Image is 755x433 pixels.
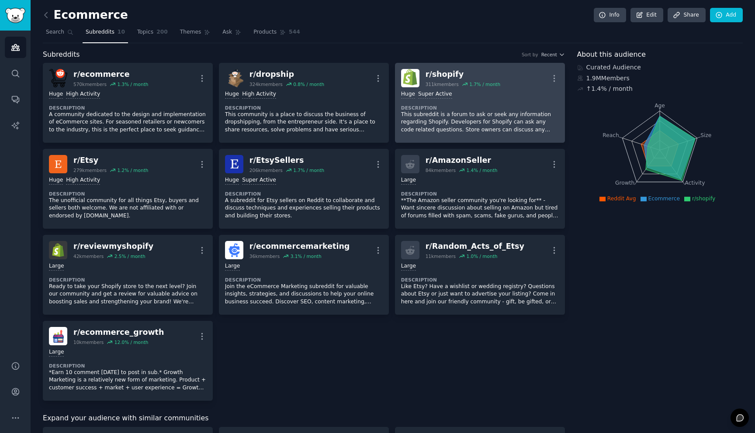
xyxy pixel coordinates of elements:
[49,197,207,220] p: The unofficial community for all things Etsy, buyers and sellers both welcome. We are not affilia...
[577,63,743,72] div: Curated Audience
[648,196,680,202] span: Ecommerce
[46,28,64,36] span: Search
[66,90,100,99] div: High Activity
[49,191,207,197] dt: Description
[49,155,67,173] img: Etsy
[49,363,207,369] dt: Description
[249,253,280,259] div: 36k members
[219,149,389,229] a: EtsySellersr/EtsySellers206kmembers1.7% / monthHugeSuper ActiveDescriptionA subreddit for Etsy se...
[249,81,283,87] div: 324k members
[607,196,636,202] span: Reddit Avg
[586,84,633,93] div: ↑ 1.4 % / month
[242,176,276,185] div: Super Active
[225,105,383,111] dt: Description
[66,176,100,185] div: High Activity
[418,90,452,99] div: Super Active
[225,69,243,87] img: dropship
[289,28,300,36] span: 544
[668,8,705,23] a: Share
[401,90,415,99] div: Huge
[177,25,214,43] a: Themes
[73,167,107,173] div: 279k members
[685,180,705,186] tspan: Activity
[73,339,104,345] div: 10k members
[250,25,303,43] a: Products544
[426,253,456,259] div: 11k members
[219,235,389,315] a: ecommercemarketingr/ecommercemarketing36kmembers3.1% / monthLargeDescriptionJoin the eCommerce Ma...
[225,283,383,306] p: Join the eCommerce Marketing subreddit for valuable insights, strategies, and discussions to help...
[466,253,497,259] div: 1.0 % / month
[253,28,277,36] span: Products
[137,28,153,36] span: Topics
[49,105,207,111] dt: Description
[49,90,63,99] div: Huge
[225,90,239,99] div: Huge
[156,28,168,36] span: 200
[395,149,565,229] a: r/AmazonSeller84kmembers1.4% / monthLargeDescription**The Amazon seller community you're looking ...
[49,176,63,185] div: Huge
[594,8,626,23] a: Info
[180,28,201,36] span: Themes
[43,235,213,315] a: reviewmyshopifyr/reviewmyshopify42kmembers2.5% / monthLargeDescriptionReady to take your Shopify ...
[466,167,497,173] div: 1.4 % / month
[655,103,665,109] tspan: Age
[426,69,500,80] div: r/ shopify
[5,8,25,23] img: GummySearch logo
[83,25,128,43] a: Subreddits10
[43,63,213,143] a: ecommercer/ecommerce570kmembers1.3% / monthHugeHigh ActivityDescriptionA community dedicated to t...
[225,191,383,197] dt: Description
[225,111,383,134] p: This community is a place to discuss the business of dropshipping, from the entrepreneur side. It...
[118,28,125,36] span: 10
[401,111,559,134] p: This subreddit is a forum to ask or seek any information regarding Shopify. Developers for Shopif...
[49,277,207,283] dt: Description
[73,327,164,338] div: r/ ecommerce_growth
[117,81,148,87] div: 1.3 % / month
[134,25,171,43] a: Topics200
[114,253,145,259] div: 2.5 % / month
[401,262,416,271] div: Large
[225,155,243,173] img: EtsySellers
[225,197,383,220] p: A subreddit for Etsy sellers on Reddit to collaborate and discuss techniques and experiences sell...
[293,81,324,87] div: 0.8 % / month
[395,63,565,143] a: shopifyr/shopify311kmembers1.7% / monthHugeSuper ActiveDescriptionThis subreddit is a forum to as...
[242,90,276,99] div: High Activity
[49,262,64,271] div: Large
[117,167,148,173] div: 1.2 % / month
[219,25,244,43] a: Ask
[426,155,498,166] div: r/ AmazonSeller
[700,132,711,138] tspan: Size
[710,8,743,23] a: Add
[43,8,128,22] h2: Ecommerce
[469,81,500,87] div: 1.7 % / month
[401,283,559,306] p: Like Etsy? Have a wishlist or wedding registry? Questions about Etsy or just want to advertise yo...
[249,167,283,173] div: 206k members
[49,327,67,345] img: ecommerce_growth
[114,339,149,345] div: 12.0 % / month
[426,241,524,252] div: r/ Random_Acts_of_Etsy
[225,241,243,259] img: ecommercemarketing
[615,180,634,186] tspan: Growth
[249,155,324,166] div: r/ EtsySellers
[249,241,350,252] div: r/ ecommercemarketing
[401,69,419,87] img: shopify
[395,235,565,315] a: r/Random_Acts_of_Etsy11kmembers1.0% / monthLargeDescriptionLike Etsy? Have a wishlist or wedding ...
[222,28,232,36] span: Ask
[43,321,213,401] a: ecommerce_growthr/ecommerce_growth10kmembers12.0% / monthLargeDescription*Earn 10 comment [DATE] ...
[225,277,383,283] dt: Description
[49,369,207,392] p: *Earn 10 comment [DATE] to post in sub.* Growth Marketing is a relatively new form of marketing. ...
[219,63,389,143] a: dropshipr/dropship324kmembers0.8% / monthHugeHigh ActivityDescriptionThis community is a place to...
[692,196,715,202] span: r/shopify
[401,176,416,185] div: Large
[43,49,80,60] span: Subreddits
[73,253,104,259] div: 42k members
[73,241,153,252] div: r/ reviewmyshopify
[291,253,322,259] div: 3.1 % / month
[401,197,559,220] p: **The Amazon seller community you're looking for** - Want sincere discussion about selling on Ama...
[49,283,207,306] p: Ready to take your Shopify store to the next level? Join our community and get a review for valua...
[86,28,114,36] span: Subreddits
[73,69,148,80] div: r/ ecommerce
[401,277,559,283] dt: Description
[73,81,107,87] div: 570k members
[426,167,456,173] div: 84k members
[249,69,324,80] div: r/ dropship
